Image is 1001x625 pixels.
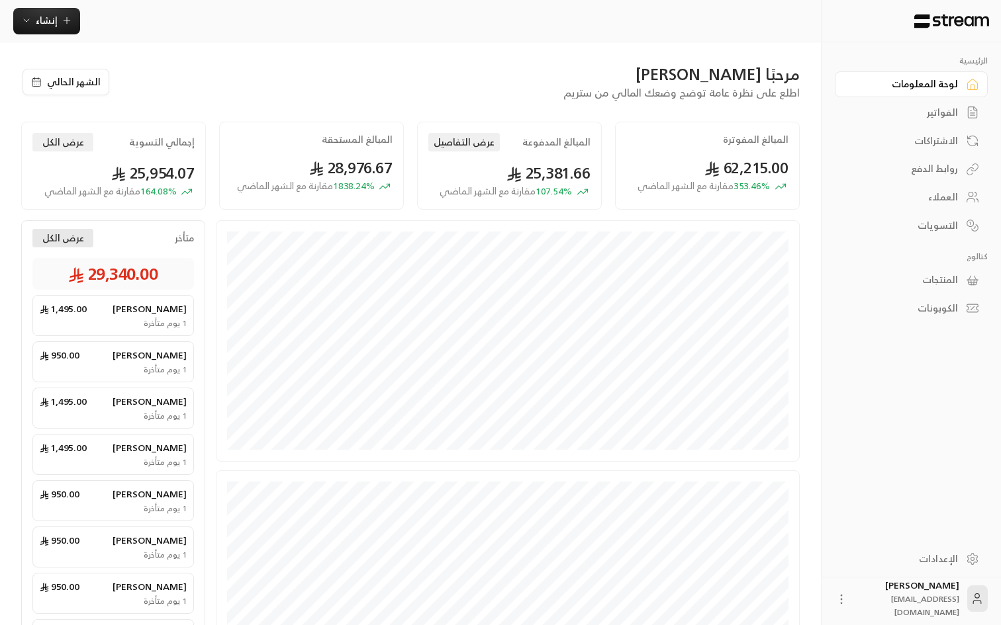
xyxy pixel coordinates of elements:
h2: إجمالي التسوية [129,136,195,149]
span: 1,495.00 [40,395,87,408]
button: عرض الكل [32,229,93,247]
div: العملاء [851,190,958,204]
a: [PERSON_NAME]950.00 1 يوم متأخرة [32,573,194,614]
div: الفواتير [851,106,958,119]
span: 1 يوم متأخرة [144,457,187,468]
span: مقارنة مع الشهر الماضي [237,177,333,194]
span: 1 يوم متأخرة [144,596,187,606]
span: [PERSON_NAME] [113,395,187,408]
span: 28,976.67 [309,154,393,181]
button: إنشاء [13,8,80,34]
span: متأخر [175,231,194,245]
span: 1,495.00 [40,302,87,315]
span: [EMAIL_ADDRESS][DOMAIN_NAME] [891,592,959,619]
a: روابط الدفع [835,156,988,182]
span: إنشاء [36,12,58,28]
span: 1 يوم متأخرة [144,318,187,329]
div: مرحبًا [PERSON_NAME] [124,63,800,85]
img: Logo [913,14,990,28]
span: 107.54 % [440,185,572,198]
a: [PERSON_NAME]950.00 1 يوم متأخرة [32,341,194,382]
div: الاشتراكات [851,134,958,147]
span: 1,495.00 [40,441,87,454]
div: [PERSON_NAME] [856,579,959,618]
span: [PERSON_NAME] [113,487,187,501]
a: [PERSON_NAME]950.00 1 يوم متأخرة [32,480,194,521]
a: [PERSON_NAME]1,495.00 1 يوم متأخرة [32,388,194,429]
div: روابط الدفع [851,162,958,175]
span: 164.08 % [44,185,177,198]
span: 1838.24 % [237,179,375,193]
span: 1 يوم متأخرة [144,550,187,560]
span: 950.00 [40,487,79,501]
span: مقارنة مع الشهر الماضي [440,183,536,199]
a: المنتجات [835,267,988,293]
span: [PERSON_NAME] [113,580,187,593]
h2: المبالغ المدفوعة [522,136,591,149]
div: الكوبونات [851,302,958,315]
span: 25,954.07 [111,159,195,187]
div: الإعدادات [851,552,958,565]
span: [PERSON_NAME] [113,349,187,362]
div: التسويات [851,219,958,232]
a: [PERSON_NAME]1,495.00 1 يوم متأخرة [32,295,194,336]
span: 950.00 [40,580,79,593]
a: [PERSON_NAME]1,495.00 1 يوم متأخرة [32,434,194,475]
h2: المبالغ المفوترة [723,133,788,146]
span: 62,215.00 [704,154,788,181]
span: 353.46 % [638,179,770,193]
div: لوحة المعلومات [851,77,958,91]
a: الكوبونات [835,296,988,321]
span: مقارنة مع الشهر الماضي [638,177,734,194]
span: 1 يوم متأخرة [144,364,187,375]
span: [PERSON_NAME] [113,441,187,454]
a: الإعدادات [835,546,988,571]
a: لوحة المعلومات [835,71,988,97]
span: 1 يوم متأخرة [144,503,187,514]
span: 25,381.66 [506,159,591,187]
a: العملاء [835,185,988,210]
span: [PERSON_NAME] [113,302,187,315]
button: عرض الكل [32,133,93,151]
button: الشهر الحالي [23,69,109,95]
span: 1 يوم متأخرة [144,411,187,421]
p: كتالوج [835,251,988,262]
span: 29,340.00 [68,263,158,284]
span: اطلع على نظرة عامة توضح وضعك المالي من ستريم [563,83,800,102]
div: المنتجات [851,273,958,286]
span: 950.00 [40,534,79,547]
a: الاشتراكات [835,128,988,153]
a: [PERSON_NAME]950.00 1 يوم متأخرة [32,526,194,567]
span: مقارنة مع الشهر الماضي [44,183,140,199]
a: الفواتير [835,100,988,126]
a: التسويات [835,212,988,238]
p: الرئيسية [835,56,988,66]
h2: المبالغ المستحقة [322,133,393,146]
span: 950.00 [40,349,79,362]
span: [PERSON_NAME] [113,534,187,547]
button: عرض التفاصيل [428,133,500,151]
